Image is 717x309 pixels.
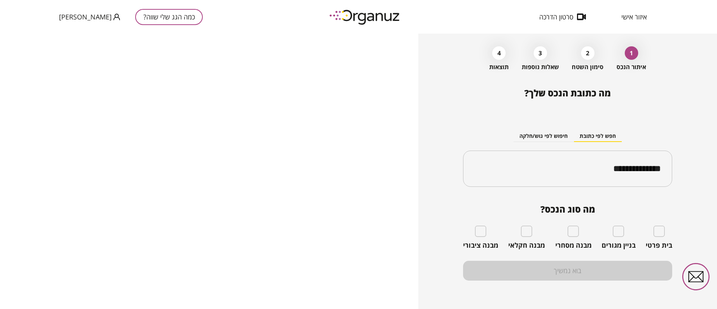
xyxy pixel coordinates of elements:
[581,46,595,60] div: 2
[513,131,574,142] button: חיפוש לפי גוש/חלקה
[135,9,203,25] button: כמה הגג שלי שווה?
[646,241,672,250] span: בית פרטי
[59,13,112,21] span: [PERSON_NAME]
[539,13,573,21] span: סרטון הדרכה
[324,7,406,27] img: logo
[59,12,120,22] button: [PERSON_NAME]
[492,46,506,60] div: 4
[621,13,647,21] span: איזור אישי
[528,13,597,21] button: סרטון הדרכה
[489,64,509,71] span: תוצאות
[555,241,592,250] span: מבנה מסחרי
[534,46,547,60] div: 3
[524,87,611,99] span: מה כתובת הנכס שלך?
[617,64,646,71] span: איתור הנכס
[610,13,658,21] button: איזור אישי
[508,241,545,250] span: מבנה חקלאי
[574,131,622,142] button: חפש לפי כתובת
[625,46,638,60] div: 1
[463,204,672,214] span: מה סוג הנכס?
[572,64,603,71] span: סימון השטח
[602,241,636,250] span: בניין מגורים
[522,64,559,71] span: שאלות נוספות
[463,241,498,250] span: מבנה ציבורי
